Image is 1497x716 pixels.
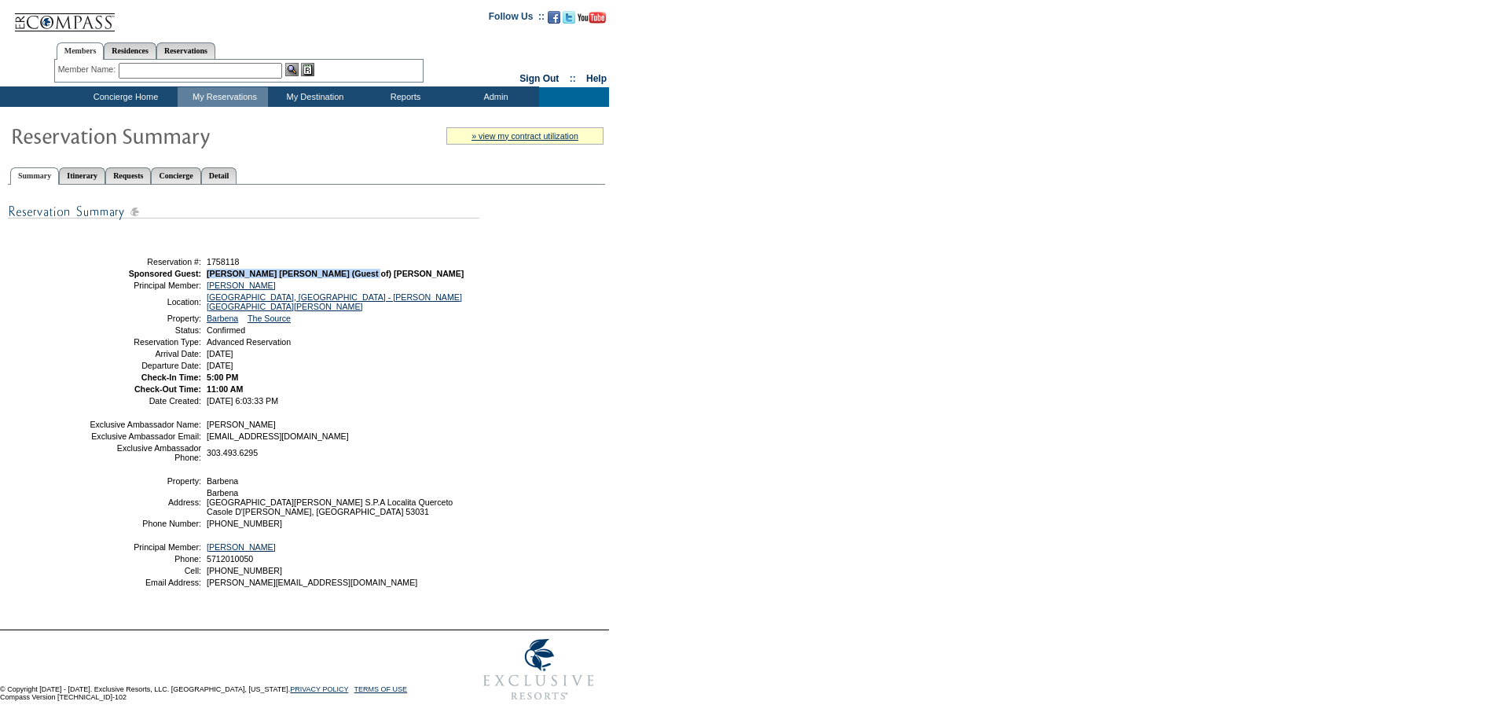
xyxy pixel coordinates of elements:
[207,420,276,429] span: [PERSON_NAME]
[207,337,291,347] span: Advanced Reservation
[207,519,282,528] span: [PHONE_NUMBER]
[207,325,245,335] span: Confirmed
[8,202,479,222] img: subTtlResSummary.gif
[89,420,201,429] td: Exclusive Ambassador Name:
[178,87,268,107] td: My Reservations
[207,431,349,441] span: [EMAIL_ADDRESS][DOMAIN_NAME]
[207,476,238,486] span: Barbena
[290,685,348,693] a: PRIVACY POLICY
[207,314,238,323] a: Barbena
[89,314,201,323] td: Property:
[301,63,314,76] img: Reservations
[207,373,238,382] span: 5:00 PM
[89,476,201,486] td: Property:
[104,42,156,59] a: Residences
[578,12,606,24] img: Subscribe to our YouTube Channel
[89,337,201,347] td: Reservation Type:
[563,16,575,25] a: Follow us on Twitter
[89,361,201,370] td: Departure Date:
[578,16,606,25] a: Subscribe to our YouTube Channel
[89,519,201,528] td: Phone Number:
[358,87,449,107] td: Reports
[354,685,408,693] a: TERMS OF USE
[89,443,201,462] td: Exclusive Ambassador Phone:
[141,373,201,382] strong: Check-In Time:
[586,73,607,84] a: Help
[548,11,560,24] img: Become our fan on Facebook
[134,384,201,394] strong: Check-Out Time:
[268,87,358,107] td: My Destination
[89,257,201,266] td: Reservation #:
[248,314,291,323] a: The Source
[207,578,417,587] span: [PERSON_NAME][EMAIL_ADDRESS][DOMAIN_NAME]
[519,73,559,84] a: Sign Out
[89,281,201,290] td: Principal Member:
[207,292,462,311] a: [GEOGRAPHIC_DATA], [GEOGRAPHIC_DATA] - [PERSON_NAME][GEOGRAPHIC_DATA][PERSON_NAME]
[207,384,243,394] span: 11:00 AM
[89,349,201,358] td: Arrival Date:
[89,578,201,587] td: Email Address:
[207,566,282,575] span: [PHONE_NUMBER]
[489,9,545,28] td: Follow Us ::
[156,42,215,59] a: Reservations
[89,566,201,575] td: Cell:
[471,131,578,141] a: » view my contract utilization
[89,554,201,564] td: Phone:
[10,119,325,151] img: Reservaton Summary
[207,448,258,457] span: 303.493.6295
[207,396,278,406] span: [DATE] 6:03:33 PM
[207,269,464,278] span: [PERSON_NAME] [PERSON_NAME] (Guest of) [PERSON_NAME]
[207,281,276,290] a: [PERSON_NAME]
[89,431,201,441] td: Exclusive Ambassador Email:
[207,554,253,564] span: 5712010050
[207,361,233,370] span: [DATE]
[207,257,240,266] span: 1758118
[70,87,178,107] td: Concierge Home
[10,167,59,185] a: Summary
[563,11,575,24] img: Follow us on Twitter
[105,167,151,184] a: Requests
[207,488,453,516] span: Barbena [GEOGRAPHIC_DATA][PERSON_NAME] S.P.A Localita Querceto Casole D'[PERSON_NAME], [GEOGRAPHI...
[89,325,201,335] td: Status:
[89,396,201,406] td: Date Created:
[57,42,105,60] a: Members
[129,269,201,278] strong: Sponsored Guest:
[285,63,299,76] img: View
[201,167,237,184] a: Detail
[89,542,201,552] td: Principal Member:
[151,167,200,184] a: Concierge
[548,16,560,25] a: Become our fan on Facebook
[207,542,276,552] a: [PERSON_NAME]
[59,167,105,184] a: Itinerary
[58,63,119,76] div: Member Name:
[468,630,609,709] img: Exclusive Resorts
[89,488,201,516] td: Address:
[207,349,233,358] span: [DATE]
[570,73,576,84] span: ::
[89,292,201,311] td: Location:
[449,87,539,107] td: Admin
